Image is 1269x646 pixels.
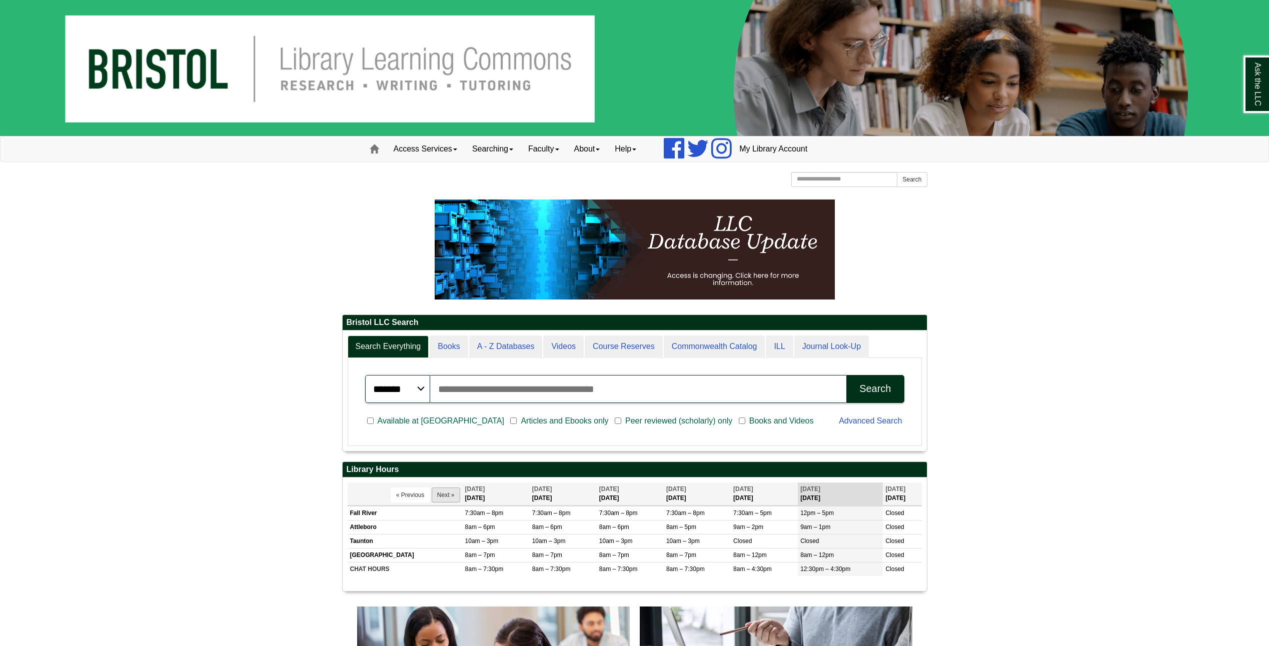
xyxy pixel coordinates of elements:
span: Closed [885,509,904,516]
a: Faculty [521,136,567,161]
img: HTML tutorial [435,199,835,299]
span: Closed [885,523,904,530]
span: 9am – 1pm [800,523,830,530]
div: Search [859,383,891,394]
td: [GEOGRAPHIC_DATA] [348,548,463,562]
button: « Previous [391,487,430,502]
a: Searching [465,136,521,161]
a: Course Reserves [585,335,663,358]
a: Search Everything [348,335,429,358]
span: 7:30am – 5pm [733,509,772,516]
span: [DATE] [465,485,485,492]
span: Articles and Ebooks only [517,415,612,427]
h2: Library Hours [343,462,927,477]
td: Attleboro [348,520,463,534]
span: Closed [733,537,752,544]
span: [DATE] [666,485,686,492]
span: 7:30am – 8pm [532,509,571,516]
a: Videos [543,335,584,358]
span: 8am – 6pm [532,523,562,530]
span: 8am – 5pm [666,523,696,530]
input: Books and Videos [739,416,745,425]
span: 8am – 6pm [599,523,629,530]
span: 8am – 12pm [733,551,767,558]
span: 8am – 6pm [465,523,495,530]
input: Peer reviewed (scholarly) only [615,416,621,425]
a: About [567,136,608,161]
th: [DATE] [798,482,883,505]
a: A - Z Databases [469,335,543,358]
a: Access Services [386,136,465,161]
input: Articles and Ebooks only [510,416,517,425]
span: 10am – 3pm [532,537,566,544]
span: 8am – 7pm [465,551,495,558]
span: [DATE] [532,485,552,492]
a: My Library Account [732,136,815,161]
span: 8am – 7:30pm [465,565,504,572]
span: 7:30am – 8pm [599,509,638,516]
button: Search [846,375,904,403]
span: Peer reviewed (scholarly) only [621,415,736,427]
span: [DATE] [599,485,619,492]
a: Books [430,335,468,358]
input: Available at [GEOGRAPHIC_DATA] [367,416,374,425]
span: 8am – 7pm [599,551,629,558]
a: Commonwealth Catalog [664,335,765,358]
span: Closed [800,537,819,544]
span: 8am – 7:30pm [532,565,571,572]
span: 8am – 7:30pm [599,565,638,572]
span: 10am – 3pm [599,537,633,544]
th: [DATE] [731,482,798,505]
span: 7:30am – 8pm [465,509,504,516]
th: [DATE] [597,482,664,505]
span: [DATE] [733,485,753,492]
h2: Bristol LLC Search [343,315,927,330]
th: [DATE] [463,482,530,505]
span: [DATE] [800,485,820,492]
span: Closed [885,565,904,572]
a: Help [607,136,644,161]
th: [DATE] [664,482,731,505]
span: 10am – 3pm [666,537,700,544]
span: [DATE] [885,485,905,492]
span: 8am – 4:30pm [733,565,772,572]
a: Journal Look-Up [794,335,869,358]
span: Closed [885,551,904,558]
span: Books and Videos [745,415,818,427]
a: Advanced Search [839,416,902,425]
span: 8am – 12pm [800,551,834,558]
span: 8am – 7pm [532,551,562,558]
th: [DATE] [883,482,921,505]
span: 7:30am – 8pm [666,509,705,516]
button: Search [897,172,927,187]
span: 8am – 7pm [666,551,696,558]
span: 12:30pm – 4:30pm [800,565,850,572]
span: 10am – 3pm [465,537,499,544]
span: 8am – 7:30pm [666,565,705,572]
span: 9am – 2pm [733,523,763,530]
span: Available at [GEOGRAPHIC_DATA] [374,415,508,427]
td: Fall River [348,506,463,520]
th: [DATE] [530,482,597,505]
a: ILL [766,335,793,358]
span: 12pm – 5pm [800,509,834,516]
td: Taunton [348,534,463,548]
td: CHAT HOURS [348,562,463,576]
span: Closed [885,537,904,544]
button: Next » [432,487,460,502]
